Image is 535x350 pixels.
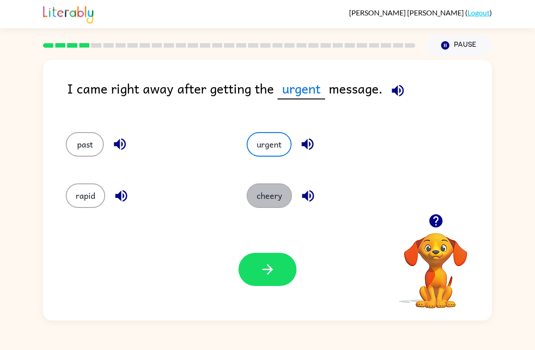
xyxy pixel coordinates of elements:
[247,132,292,157] button: urgent
[467,8,490,17] a: Logout
[349,8,492,17] div: ( )
[390,219,481,310] video: Your browser must support playing .mp4 files to use Literably. Please try using another browser.
[277,78,325,99] span: urgent
[247,183,292,208] button: cheery
[66,183,105,208] button: rapid
[426,35,492,56] button: Pause
[67,78,492,114] div: I came right away after getting the message.
[349,8,465,17] span: [PERSON_NAME] [PERSON_NAME]
[43,4,93,24] img: Literably
[66,132,104,157] button: past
